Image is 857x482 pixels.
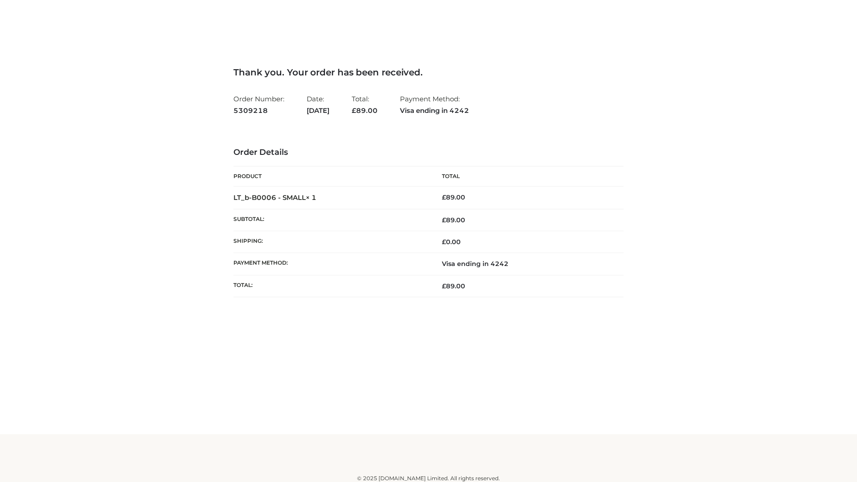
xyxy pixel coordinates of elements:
h3: Thank you. Your order has been received. [233,67,624,78]
bdi: 89.00 [442,193,465,201]
span: 89.00 [442,216,465,224]
th: Total [428,166,624,187]
th: Total: [233,275,428,297]
li: Order Number: [233,91,284,118]
th: Payment method: [233,253,428,275]
th: Shipping: [233,231,428,253]
span: £ [442,238,446,246]
h3: Order Details [233,148,624,158]
span: £ [352,106,356,115]
li: Date: [307,91,329,118]
th: Product [233,166,428,187]
strong: [DATE] [307,105,329,116]
bdi: 0.00 [442,238,461,246]
span: 89.00 [442,282,465,290]
span: £ [442,193,446,201]
th: Subtotal: [233,209,428,231]
strong: × 1 [306,193,316,202]
td: Visa ending in 4242 [428,253,624,275]
strong: 5309218 [233,105,284,116]
li: Total: [352,91,378,118]
li: Payment Method: [400,91,469,118]
span: £ [442,282,446,290]
strong: LT_b-B0006 - SMALL [233,193,316,202]
span: 89.00 [352,106,378,115]
span: £ [442,216,446,224]
strong: Visa ending in 4242 [400,105,469,116]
